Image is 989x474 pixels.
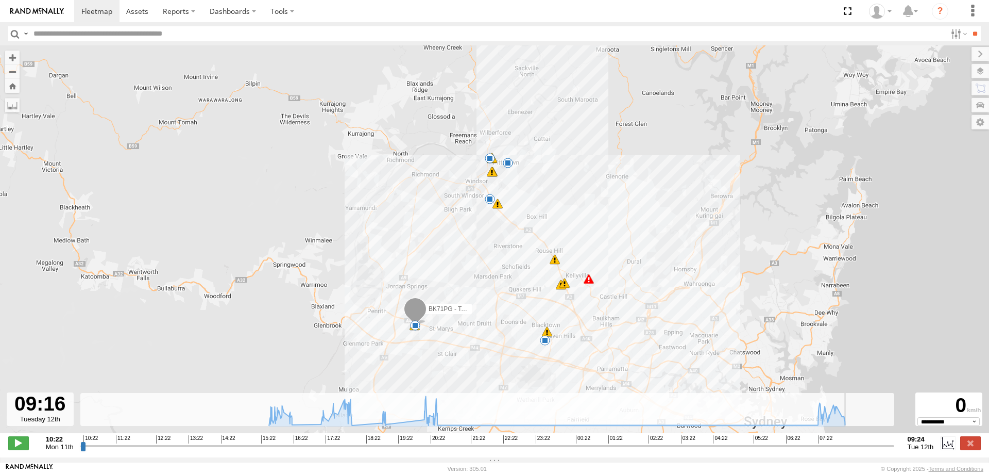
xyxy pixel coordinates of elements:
div: 5 [542,326,552,337]
span: 14:22 [221,435,235,444]
div: Tom Tozer [865,4,895,19]
span: 10:22 [83,435,98,444]
strong: 10:22 [46,435,74,443]
span: 16:22 [294,435,308,444]
label: Close [960,436,981,450]
span: 17:22 [326,435,340,444]
span: 11:22 [116,435,130,444]
span: 03:22 [681,435,695,444]
span: 22:22 [503,435,518,444]
span: 21:22 [471,435,485,444]
a: Visit our Website [6,464,53,474]
label: Map Settings [971,115,989,129]
span: 20:22 [431,435,445,444]
label: Search Query [22,26,30,41]
span: 23:22 [536,435,550,444]
span: Mon 11th Aug 2025 [46,443,74,451]
div: Version: 305.01 [448,466,487,472]
span: 07:22 [818,435,832,444]
div: © Copyright 2025 - [881,466,983,472]
span: 13:22 [189,435,203,444]
span: 06:22 [786,435,800,444]
span: 15:22 [261,435,276,444]
button: Zoom Home [5,79,20,93]
span: Tue 12th Aug 2025 [908,443,934,451]
label: Play/Stop [8,436,29,450]
div: 0 [917,394,981,417]
label: Search Filter Options [947,26,969,41]
span: 02:22 [649,435,663,444]
i: ? [932,3,948,20]
span: 05:22 [754,435,768,444]
strong: 09:24 [908,435,934,443]
span: 18:22 [366,435,381,444]
span: 00:22 [576,435,590,444]
img: rand-logo.svg [10,8,64,15]
span: 01:22 [608,435,623,444]
span: BK71PG - Toyota Hiace [429,305,494,313]
span: 12:22 [156,435,170,444]
button: Zoom out [5,64,20,79]
span: 04:22 [713,435,727,444]
a: Terms and Conditions [929,466,983,472]
span: 19:22 [398,435,413,444]
div: 5 [492,199,503,209]
button: Zoom in [5,51,20,64]
label: Measure [5,98,20,112]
